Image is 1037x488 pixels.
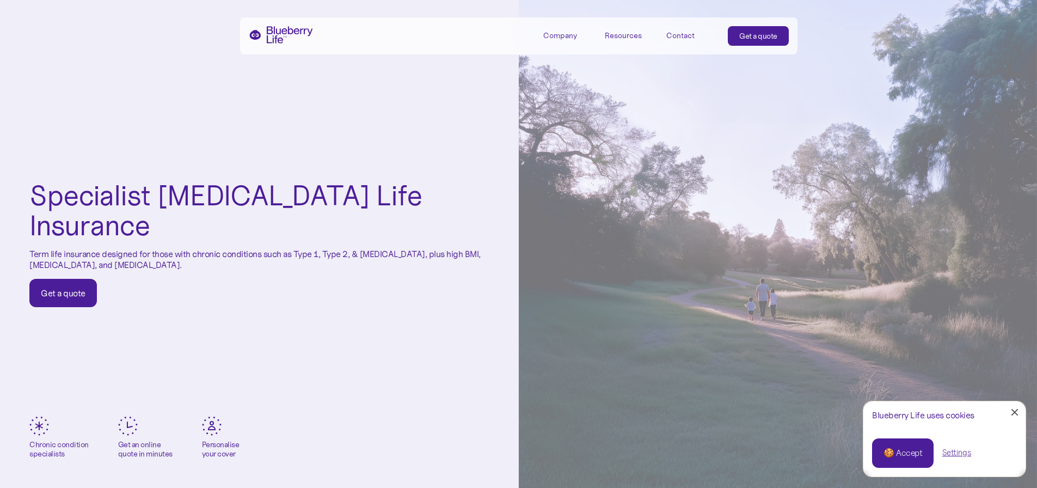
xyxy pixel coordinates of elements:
[666,26,715,44] a: Contact
[41,288,85,298] div: Get a quote
[728,26,789,46] a: Get a quote
[118,440,173,459] div: Get an online quote in minutes
[942,447,971,459] a: Settings
[29,181,489,240] h1: Specialist [MEDICAL_DATA] Life Insurance
[883,447,922,459] div: 🍪 Accept
[249,26,313,44] a: home
[1004,401,1026,423] a: Close Cookie Popup
[29,440,89,459] div: Chronic condition specialists
[666,31,695,40] div: Contact
[872,438,934,468] a: 🍪 Accept
[543,31,577,40] div: Company
[739,30,777,41] div: Get a quote
[872,410,1017,420] div: Blueberry Life uses cookies
[29,249,489,270] p: Term life insurance designed for those with chronic conditions such as Type 1, Type 2, & [MEDICAL...
[605,31,642,40] div: Resources
[202,440,240,459] div: Personalise your cover
[605,26,654,44] div: Resources
[1015,412,1015,413] div: Close Cookie Popup
[543,26,592,44] div: Company
[29,279,97,307] a: Get a quote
